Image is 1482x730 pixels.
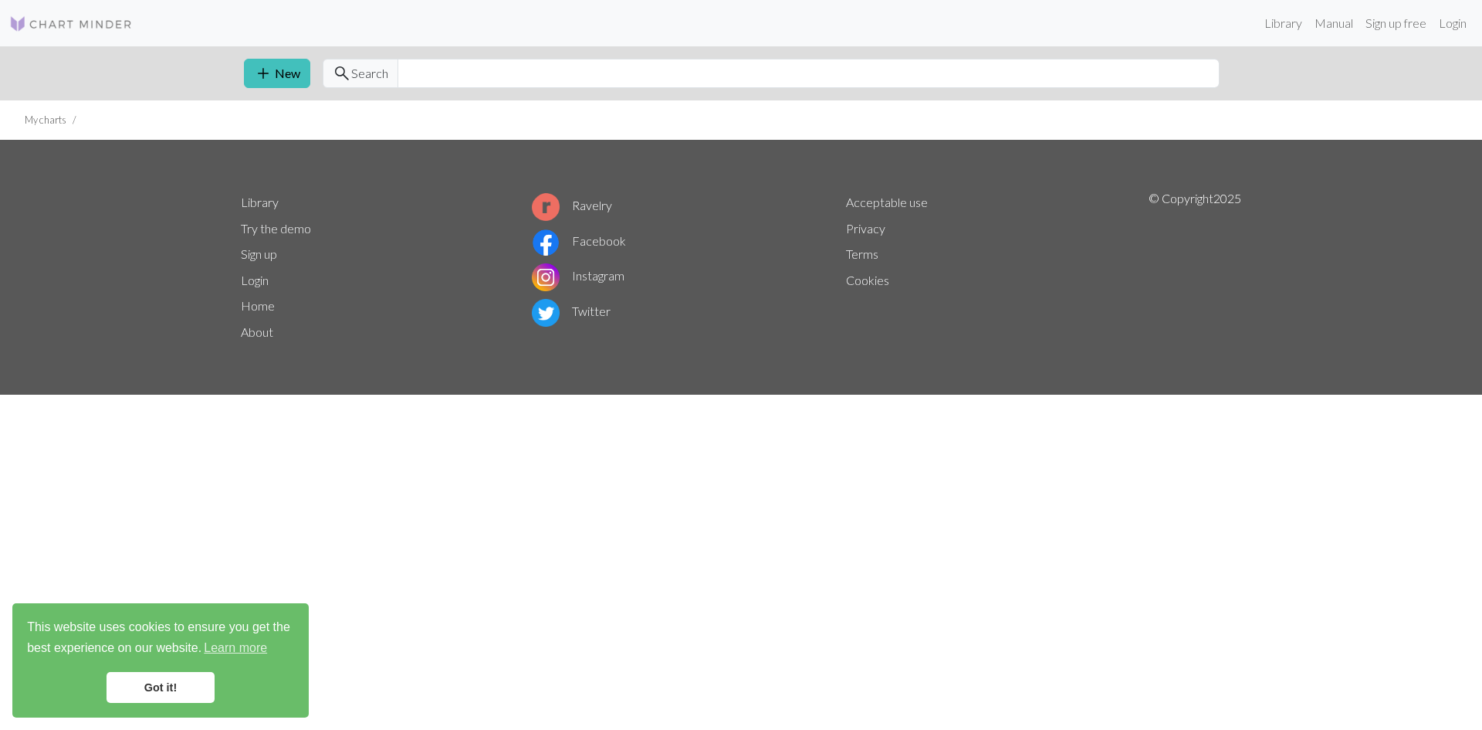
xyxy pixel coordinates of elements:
a: Privacy [846,221,885,236]
a: Login [241,273,269,287]
a: Cookies [846,273,889,287]
span: add [254,63,272,84]
span: search [333,63,351,84]
a: Home [241,298,275,313]
img: Facebook logo [532,229,560,256]
img: Logo [9,15,133,33]
span: This website uses cookies to ensure you get the best experience on our website. [27,618,294,660]
a: Ravelry [532,198,612,212]
a: Twitter [532,304,611,318]
li: My charts [25,113,66,127]
a: dismiss cookie message [107,672,215,703]
div: cookieconsent [12,603,309,718]
a: New [244,59,310,88]
a: Login [1433,8,1473,39]
a: Terms [846,246,878,261]
a: learn more about cookies [201,637,269,660]
a: Acceptable use [846,195,928,209]
a: Library [241,195,279,209]
img: Ravelry logo [532,193,560,221]
img: Twitter logo [532,299,560,327]
a: Library [1258,8,1308,39]
span: Search [351,64,388,83]
a: Sign up free [1359,8,1433,39]
a: Sign up [241,246,277,261]
a: About [241,324,273,339]
p: © Copyright 2025 [1149,189,1241,345]
a: Manual [1308,8,1359,39]
img: Instagram logo [532,263,560,291]
a: Facebook [532,233,626,248]
a: Try the demo [241,221,311,236]
a: Instagram [532,268,624,283]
